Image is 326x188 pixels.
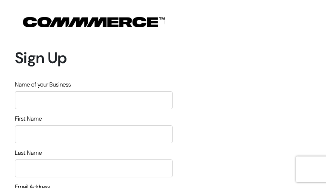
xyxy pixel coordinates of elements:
[15,114,42,123] label: First Name
[15,80,71,89] label: Name of your Business
[15,148,42,157] label: Last Name
[15,49,173,67] h1: Sign Up
[23,17,165,27] img: COMMMERCE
